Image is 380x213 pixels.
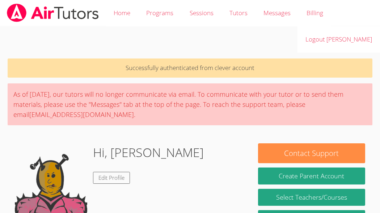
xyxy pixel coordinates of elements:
[8,58,372,78] p: Successfully authenticated from clever account
[258,143,365,163] button: Contact Support
[8,83,372,125] div: As of [DATE], our tutors will no longer communicate via email. To communicate with your tutor or ...
[258,168,365,184] button: Create Parent Account
[6,4,100,22] img: airtutors_banner-c4298cdbf04f3fff15de1276eac7730deb9818008684d7c2e4769d2f7ddbe033.png
[93,143,204,162] h1: Hi, [PERSON_NAME]
[258,189,365,206] a: Select Teachers/Courses
[93,172,130,184] a: Edit Profile
[297,26,380,53] a: Logout [PERSON_NAME]
[263,9,291,17] span: Messages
